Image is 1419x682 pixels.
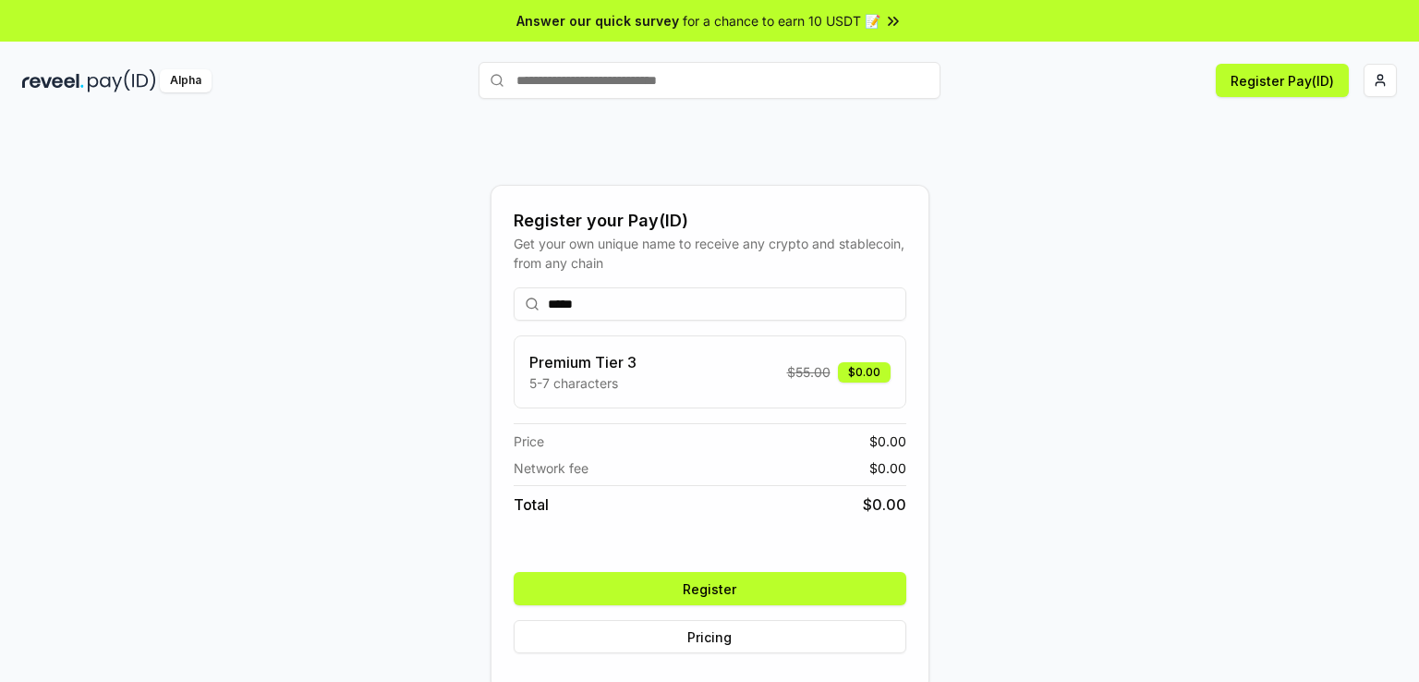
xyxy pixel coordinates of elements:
button: Register [514,572,906,605]
span: $ 0.00 [863,493,906,516]
div: Register your Pay(ID) [514,208,906,234]
button: Register Pay(ID) [1216,64,1349,97]
div: Alpha [160,69,212,92]
span: Network fee [514,458,588,478]
h3: Premium Tier 3 [529,351,637,373]
img: pay_id [88,69,156,92]
button: Pricing [514,620,906,653]
div: $0.00 [838,362,891,383]
span: for a chance to earn 10 USDT 📝 [683,11,880,30]
div: Get your own unique name to receive any crypto and stablecoin, from any chain [514,234,906,273]
img: reveel_dark [22,69,84,92]
span: $ 0.00 [869,432,906,451]
span: Total [514,493,549,516]
p: 5-7 characters [529,373,637,393]
span: $ 55.00 [787,362,831,382]
span: Answer our quick survey [516,11,679,30]
span: Price [514,432,544,451]
span: $ 0.00 [869,458,906,478]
